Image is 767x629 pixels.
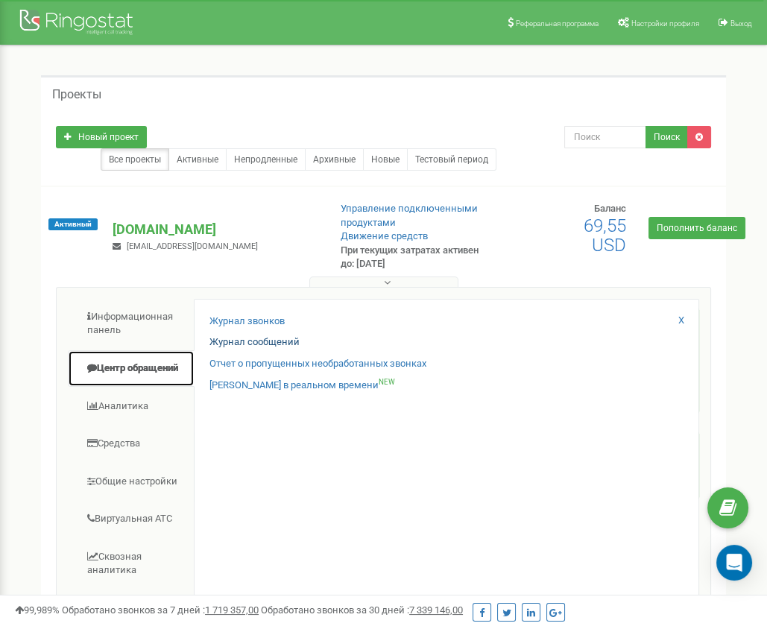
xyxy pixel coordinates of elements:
[646,126,688,148] button: Поиск
[56,126,147,148] a: Новый проект
[363,148,408,171] a: Новые
[15,604,60,616] span: 99,989%
[209,357,426,371] a: Отчет о пропущенных необработанных звонках
[564,126,646,148] input: Поиск
[127,241,258,251] span: [EMAIL_ADDRESS][DOMAIN_NAME]
[68,388,195,425] a: Аналитика
[168,148,227,171] a: Активные
[631,19,699,28] span: Настройки профиля
[48,218,98,230] span: Активный
[648,217,745,239] a: Пополнить баланс
[594,203,626,214] span: Баланс
[113,220,316,239] p: [DOMAIN_NAME]
[68,539,195,589] a: Сквозная аналитика
[226,148,306,171] a: Непродленные
[261,604,463,616] span: Обработано звонков за 30 дней :
[209,314,285,329] a: Журнал звонков
[730,19,752,28] span: Выход
[68,350,195,387] a: Центр обращений
[305,148,364,171] a: Архивные
[409,604,463,616] u: 7 339 146,00
[68,501,195,537] a: Виртуальная АТС
[341,244,487,271] p: При текущих затратах активен до: [DATE]
[516,19,599,28] span: Реферальная программа
[68,426,195,462] a: Средства
[205,604,259,616] u: 1 719 357,00
[379,378,395,386] sup: NEW
[62,604,259,616] span: Обработано звонков за 7 дней :
[101,148,169,171] a: Все проекты
[584,215,626,256] span: 69,55 USD
[209,335,300,350] a: Журнал сообщений
[678,314,684,328] a: X
[68,299,195,349] a: Информационная панель
[209,379,395,393] a: [PERSON_NAME] в реальном времениNEW
[341,230,428,241] a: Движение средств
[716,545,752,581] div: Open Intercom Messenger
[407,148,496,171] a: Тестовый период
[52,88,101,101] h5: Проекты
[341,203,478,228] a: Управление подключенными продуктами
[68,590,195,627] a: Коллбек
[68,464,195,500] a: Общие настройки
